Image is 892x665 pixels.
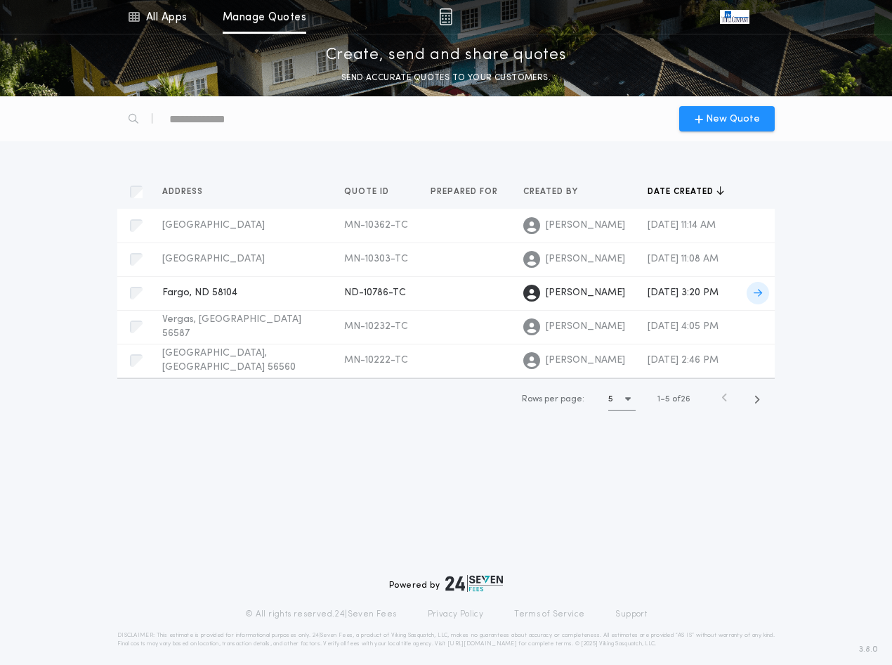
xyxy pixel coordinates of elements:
span: New Quote [706,112,760,127]
h1: 5 [608,392,613,406]
a: Terms of Service [514,609,584,620]
span: [DATE] 2:46 PM [648,355,719,366]
span: [DATE] 4:05 PM [648,321,719,332]
span: [GEOGRAPHIC_DATA] [162,220,265,231]
a: [URL][DOMAIN_NAME] [447,641,517,647]
span: MN-10362-TC [344,220,408,231]
button: Date created [648,185,724,199]
div: Powered by [389,575,503,592]
img: logo [445,575,503,592]
span: [GEOGRAPHIC_DATA] [162,254,265,264]
button: 5 [608,388,636,411]
img: img [439,8,452,25]
span: [GEOGRAPHIC_DATA], [GEOGRAPHIC_DATA] 56560 [162,348,296,373]
p: SEND ACCURATE QUOTES TO YOUR CUSTOMERS. [341,71,551,85]
span: 5 [665,395,670,403]
span: Quote ID [344,186,392,198]
span: [PERSON_NAME] [546,354,625,368]
button: Address [162,185,214,199]
span: 1 [657,395,660,403]
span: [DATE] 11:08 AM [648,254,719,264]
span: Address [162,186,206,198]
span: 3.8.0 [859,643,878,656]
span: [DATE] 3:20 PM [648,288,719,298]
button: New Quote [679,106,775,131]
a: Privacy Policy [428,609,484,620]
span: Prepared for [431,186,501,198]
span: Vergas, [GEOGRAPHIC_DATA] 56587 [162,314,301,339]
p: Create, send and share quotes [326,44,567,67]
span: ND-10786-TC [344,288,406,298]
span: [PERSON_NAME] [546,219,625,233]
p: © All rights reserved. 24|Seven Fees [245,609,397,620]
span: of 26 [672,393,690,406]
span: Rows per page: [522,395,584,403]
span: [PERSON_NAME] [546,286,625,300]
span: Created by [523,186,581,198]
span: MN-10222-TC [344,355,408,366]
p: DISCLAIMER: This estimate is provided for informational purposes only. 24|Seven Fees, a product o... [117,631,775,648]
img: vs-icon [720,10,749,24]
span: [PERSON_NAME] [546,320,625,334]
a: Support [615,609,647,620]
span: Fargo, ND 58104 [162,288,237,298]
span: [PERSON_NAME] [546,252,625,266]
button: Quote ID [344,185,400,199]
span: [DATE] 11:14 AM [648,220,716,231]
button: Created by [523,185,589,199]
span: MN-10232-TC [344,321,408,332]
span: MN-10303-TC [344,254,408,264]
span: Date created [648,186,716,198]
